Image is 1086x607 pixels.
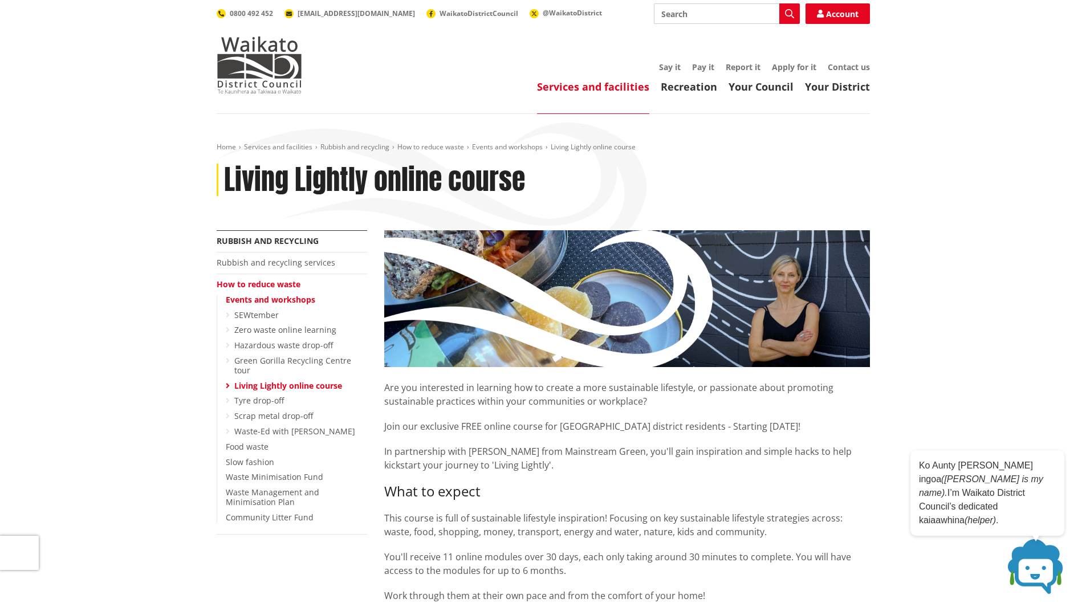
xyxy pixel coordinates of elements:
[919,474,1043,498] em: ([PERSON_NAME] is my name).
[234,426,355,437] a: Waste-Ed with [PERSON_NAME]
[654,3,800,24] input: Search input
[224,164,525,197] h1: Living Lightly online course
[384,511,870,539] p: This course is full of sustainable lifestyle inspiration! Focusing on key sustainable lifestyle s...
[828,62,870,72] a: Contact us
[384,367,870,408] p: Are you interested in learning how to create a more sustainable lifestyle, or passionate about pr...
[543,8,602,18] span: @WaikatoDistrict
[919,459,1056,527] p: Ko Aunty [PERSON_NAME] ingoa I’m Waikato District Council’s dedicated kaiaawhina .
[217,142,870,152] nav: breadcrumb
[226,441,269,452] a: Food waste
[805,80,870,93] a: Your District
[234,355,351,376] a: Green Gorilla Recycling Centre tour
[551,142,636,152] span: Living Lightly online course
[384,589,870,602] p: Work through them at their own pace and from the comfort of your home!
[729,80,794,93] a: Your Council
[806,3,870,24] a: Account
[234,340,333,351] a: Hazardous waste drop-off
[440,9,518,18] span: WaikatoDistrictCouncil
[234,309,279,320] a: SEWtember
[659,62,681,72] a: Say it
[226,487,319,507] a: Waste Management and Minimisation Plan
[384,550,870,577] p: You'll receive 11 online modules over 30 days, each only taking around 30 minutes to complete. Yo...
[284,9,415,18] a: [EMAIL_ADDRESS][DOMAIN_NAME]
[384,445,870,472] p: In partnership with [PERSON_NAME] from Mainstream Green, you'll gain inspiration and simple hacks...
[217,9,273,18] a: 0800 492 452
[217,142,236,152] a: Home
[726,62,760,72] a: Report it
[217,36,302,93] img: Waikato District Council - Te Kaunihera aa Takiwaa o Waikato
[244,142,312,152] a: Services and facilities
[226,457,274,467] a: Slow fashion
[965,515,996,525] em: (helper)
[530,8,602,18] a: @WaikatoDistrict
[226,294,315,305] a: Events and workshops
[384,230,870,367] img: Living Lightly banner
[661,80,717,93] a: Recreation
[234,395,284,406] a: Tyre drop-off
[234,324,336,335] a: Zero waste online learning
[226,471,323,482] a: Waste Minimisation Fund
[230,9,273,18] span: 0800 492 452
[298,9,415,18] span: [EMAIL_ADDRESS][DOMAIN_NAME]
[226,512,314,523] a: Community Litter Fund
[234,380,342,391] a: Living Lightly online course
[537,80,649,93] a: Services and facilities
[234,410,313,421] a: Scrap metal drop-off
[397,142,464,152] a: How to reduce waste
[217,235,319,246] a: Rubbish and recycling
[384,483,870,500] h3: What to expect
[772,62,816,72] a: Apply for it
[472,142,543,152] a: Events and workshops
[217,279,300,290] a: How to reduce waste
[217,257,335,268] a: Rubbish and recycling services
[384,419,870,433] p: Join our exclusive FREE online course for [GEOGRAPHIC_DATA] district residents - Starting [DATE]!
[426,9,518,18] a: WaikatoDistrictCouncil
[320,142,389,152] a: Rubbish and recycling
[692,62,714,72] a: Pay it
